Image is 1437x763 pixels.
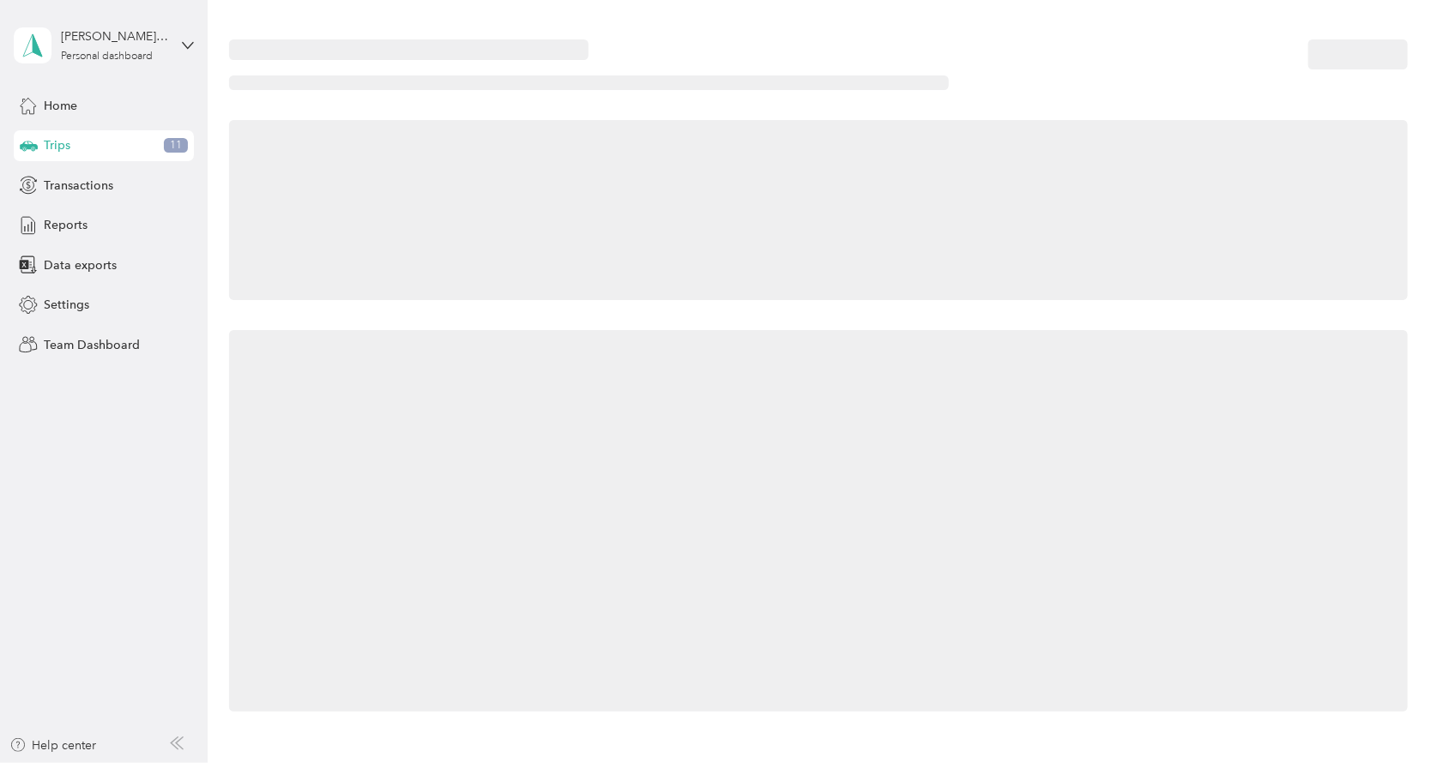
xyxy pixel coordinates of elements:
[61,51,153,62] div: Personal dashboard
[9,736,97,754] button: Help center
[44,136,70,154] span: Trips
[44,177,113,195] span: Transactions
[44,97,77,115] span: Home
[44,216,88,234] span: Reports
[44,296,89,314] span: Settings
[61,27,168,45] div: [PERSON_NAME][DEMOGRAPHIC_DATA]
[44,256,117,274] span: Data exports
[1341,667,1437,763] iframe: Everlance-gr Chat Button Frame
[164,138,188,153] span: 11
[44,336,140,354] span: Team Dashboard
